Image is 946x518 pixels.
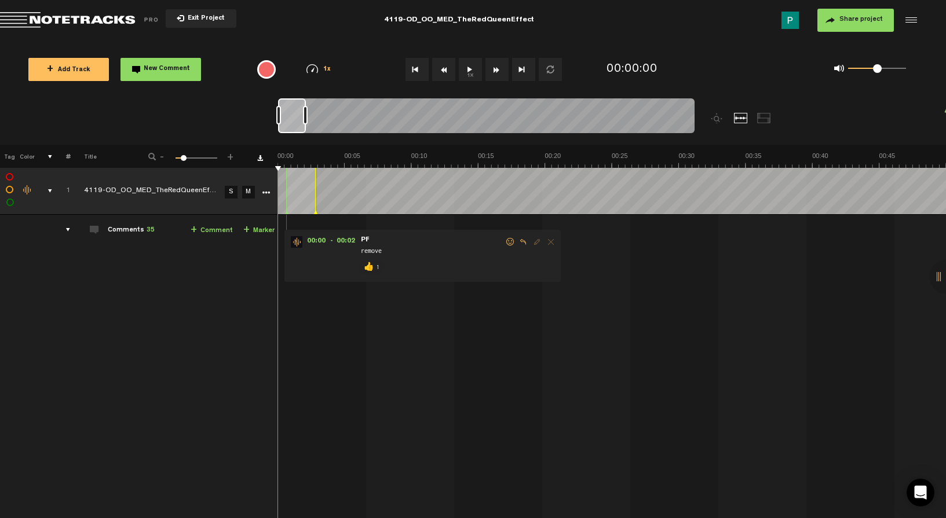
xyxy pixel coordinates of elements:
[242,186,255,199] a: M
[71,145,133,168] th: Title
[225,186,238,199] a: S
[306,64,318,74] img: speedometer.svg
[302,236,330,248] span: 00:00
[459,58,482,81] button: 1x
[289,64,349,74] div: 1x
[71,168,221,215] td: Click to edit the title 4119-OD_OO_MED_TheRedQueenEffect Mix v1
[363,260,374,274] p: 👍
[47,67,90,74] span: Add Track
[360,236,371,244] span: PF
[257,60,276,79] div: {{ tooltip_message }}
[432,58,455,81] button: Rewind
[158,152,167,159] span: -
[19,185,36,196] div: Change the color of the waveform
[485,58,509,81] button: Fast Forward
[53,168,71,215] td: Click to change the order number 1
[226,152,235,159] span: +
[243,226,250,235] span: +
[17,168,35,215] td: Change the color of the waveform
[191,224,233,237] a: Comment
[28,58,109,81] button: +Add Track
[260,186,271,197] a: More
[17,145,35,168] th: Color
[184,16,225,22] span: Exit Project
[108,226,155,236] div: Comments
[54,224,72,236] div: comments
[243,224,275,237] a: Marker
[120,58,201,81] button: New Comment
[35,168,53,215] td: comments, stamps & drawings
[360,245,505,258] span: remove
[516,238,530,246] span: Reply to comment
[36,185,54,197] div: comments, stamps & drawings
[839,16,883,23] span: Share project
[530,238,544,246] span: Edit comment
[291,236,302,248] img: star-track.png
[512,58,535,81] button: Go to end
[54,186,72,197] div: Click to change the order number
[607,61,658,78] div: 00:00:00
[84,186,235,197] div: Click to edit the title
[330,236,360,248] span: - 00:02
[147,227,155,234] span: 35
[374,260,381,274] p: 1
[406,58,429,81] button: Go to beginning
[53,145,71,168] th: #
[817,9,894,32] button: Share project
[47,65,53,74] span: +
[781,12,799,29] img: ACg8ocK2_7AM7z2z6jSroFv8AAIBqvSsYiLxF7dFzk16-E4UVv09gA=s96-c
[907,479,934,506] div: Open Intercom Messenger
[539,58,562,81] button: Loop
[191,226,197,235] span: +
[544,238,558,246] span: Delete comment
[257,155,263,161] a: Download comments
[144,66,190,72] span: New Comment
[166,9,236,28] button: Exit Project
[323,67,331,73] span: 1x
